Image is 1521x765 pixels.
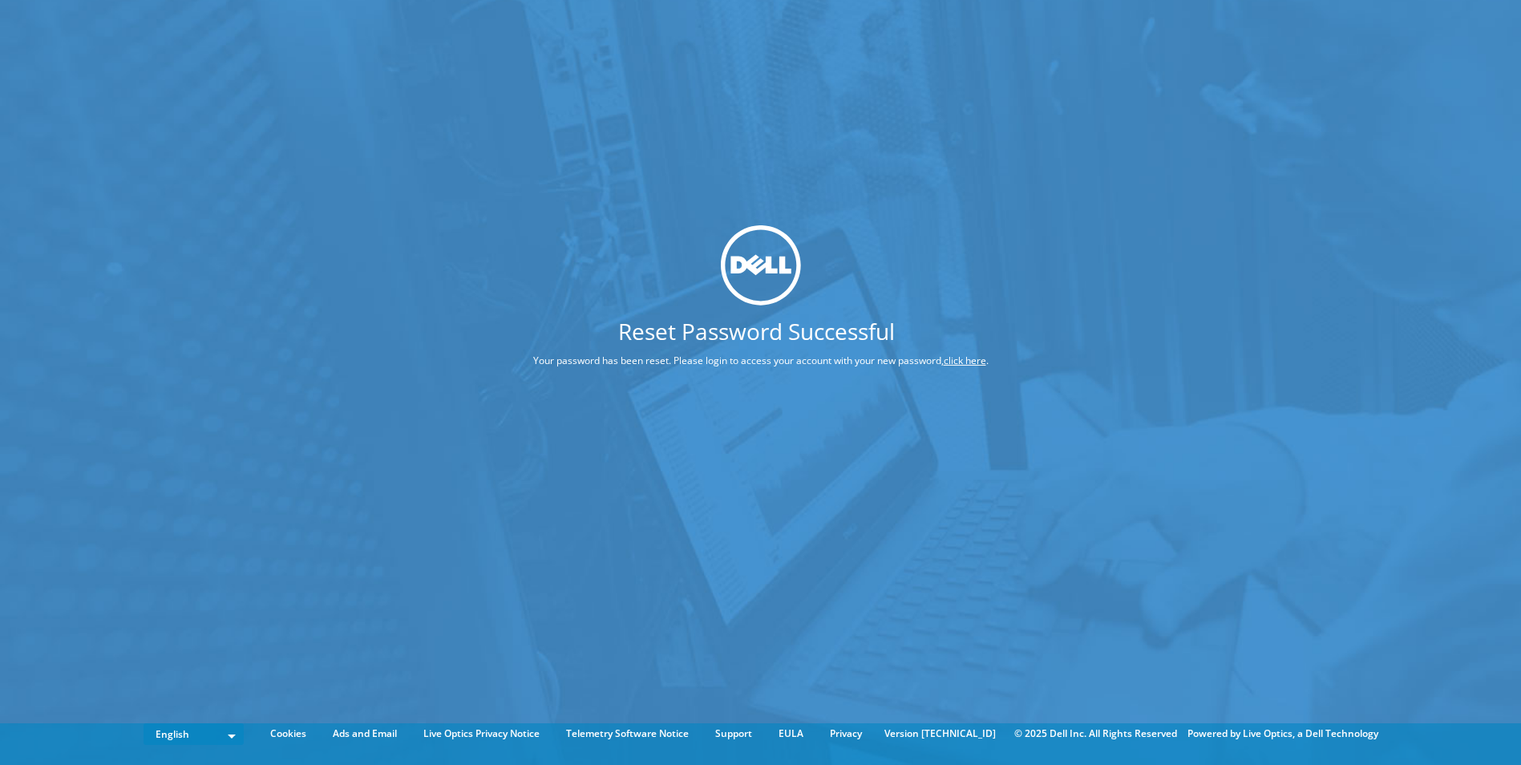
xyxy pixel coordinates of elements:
[321,725,409,743] a: Ads and Email
[473,352,1049,370] p: Your password has been reset. Please login to access your account with your new password, .
[876,725,1004,743] li: Version [TECHNICAL_ID]
[1006,725,1185,743] li: © 2025 Dell Inc. All Rights Reserved
[554,725,701,743] a: Telemetry Software Notice
[818,725,874,743] a: Privacy
[703,725,764,743] a: Support
[767,725,815,743] a: EULA
[473,320,1041,342] h1: Reset Password Successful
[721,225,801,305] img: dell_svg_logo.svg
[411,725,552,743] a: Live Optics Privacy Notice
[1187,725,1378,743] li: Powered by Live Optics, a Dell Technology
[258,725,318,743] a: Cookies
[944,354,986,367] a: click here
